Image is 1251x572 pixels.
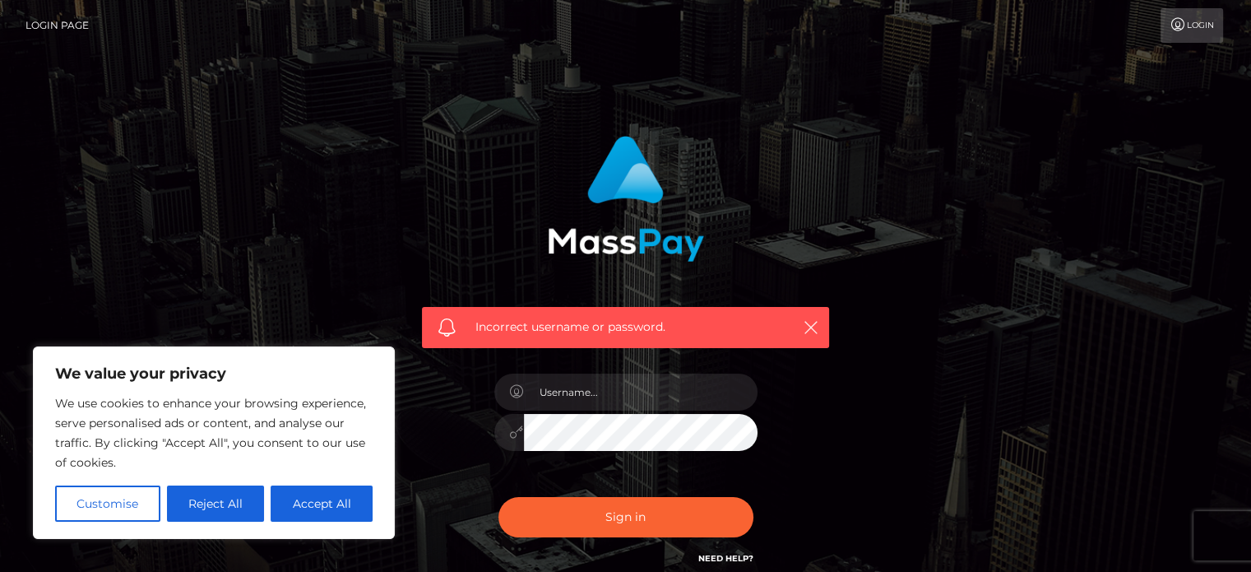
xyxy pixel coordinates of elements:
div: We value your privacy [33,346,395,539]
button: Customise [55,486,160,522]
a: Need Help? [698,553,753,564]
button: Reject All [167,486,265,522]
a: Login Page [25,8,89,43]
span: Incorrect username or password. [475,319,776,336]
p: We use cookies to enhance your browsing experience, serve personalised ads or content, and analys... [55,393,373,472]
a: Login [1161,8,1223,43]
input: Username... [524,374,758,411]
button: Sign in [498,497,753,537]
p: We value your privacy [55,364,373,384]
button: Accept All [271,486,373,522]
img: MassPay Login [548,136,704,262]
